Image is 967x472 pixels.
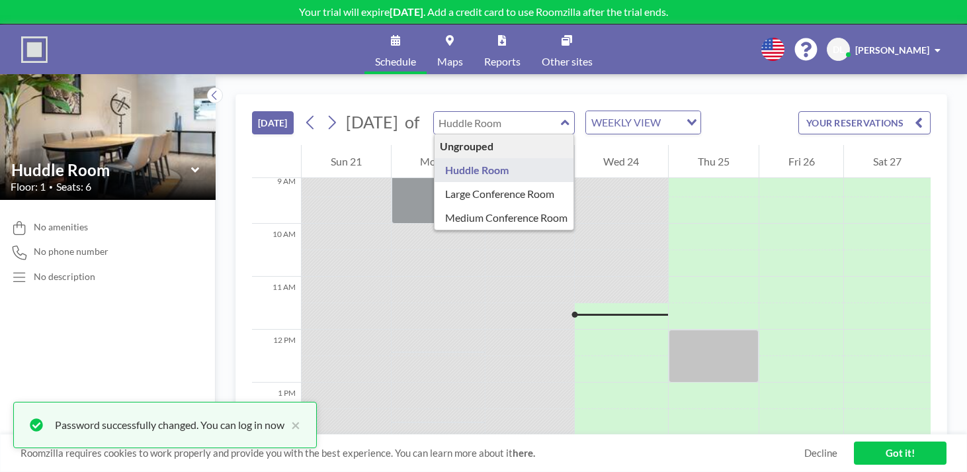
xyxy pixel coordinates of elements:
[575,145,669,178] div: Wed 24
[855,44,929,56] span: [PERSON_NAME]
[542,56,593,67] span: Other sites
[437,56,463,67] span: Maps
[427,24,474,74] a: Maps
[405,112,419,132] span: of
[284,417,300,433] button: close
[833,44,844,56] span: DL
[435,134,574,158] div: Ungrouped
[49,183,53,191] span: •
[252,330,301,383] div: 12 PM
[392,145,485,178] div: Mon 22
[804,447,837,459] a: Decline
[531,24,603,74] a: Other sites
[252,383,301,436] div: 1 PM
[11,180,46,193] span: Floor: 1
[364,24,427,74] a: Schedule
[55,417,284,433] div: Password successfully changed. You can log in now
[434,112,561,134] input: Huddle Room
[474,24,531,74] a: Reports
[586,111,700,134] div: Search for option
[302,145,391,178] div: Sun 21
[854,442,946,465] a: Got it!
[759,145,844,178] div: Fri 26
[34,271,95,283] div: No description
[669,145,759,178] div: Thu 25
[435,206,574,230] div: Medium Conference Room
[56,180,91,193] span: Seats: 6
[34,221,88,233] span: No amenities
[346,112,398,132] span: [DATE]
[484,56,521,67] span: Reports
[844,145,931,178] div: Sat 27
[21,447,804,459] span: Roomzilla requires cookies to work properly and provide you with the best experience. You can lea...
[252,224,301,277] div: 10 AM
[252,171,301,224] div: 9 AM
[435,182,574,206] div: Large Conference Room
[390,5,423,18] b: [DATE]
[798,111,931,134] button: YOUR RESERVATIONS
[252,277,301,330] div: 11 AM
[375,56,416,67] span: Schedule
[34,246,108,258] span: No phone number
[11,160,191,179] input: Huddle Room
[252,111,294,134] button: [DATE]
[21,36,48,63] img: organization-logo
[513,447,535,459] a: here.
[665,114,679,131] input: Search for option
[435,158,574,182] div: Huddle Room
[589,114,663,131] span: WEEKLY VIEW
